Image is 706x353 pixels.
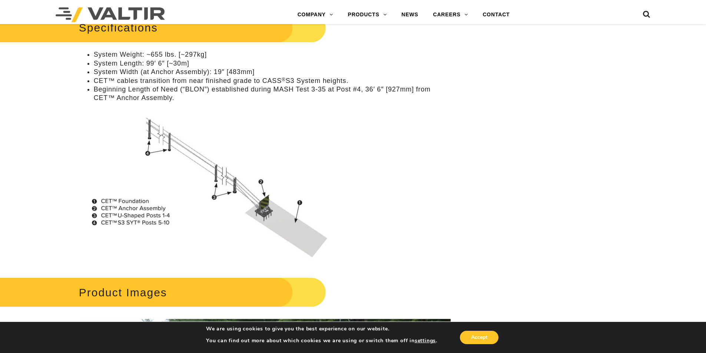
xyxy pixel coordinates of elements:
sup: ® [282,77,286,82]
p: We are using cookies to give you the best experience on our website. [206,326,437,332]
button: settings [415,337,436,344]
a: NEWS [394,7,425,22]
li: Beginning Length of Need (“BLON”) established during MASH Test 3-35 at Post #4, 36′ 6″ [927mm] fr... [94,85,451,103]
li: System Width (at Anchor Assembly): 19″ [483mm] [94,68,451,76]
a: CAREERS [426,7,475,22]
li: System Length: 99′ 6″ [~30m] [94,59,451,68]
a: COMPANY [290,7,341,22]
button: Accept [460,331,498,344]
p: You can find out more about which cookies we are using or switch them off in . [206,337,437,344]
a: PRODUCTS [341,7,394,22]
li: CET™ cables transition from near finished grade to CASS S3 System heights. [94,77,451,85]
li: System Weight: ~655 lbs. [~297kg] [94,50,451,59]
img: Valtir [56,7,165,22]
a: CONTACT [475,7,517,22]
